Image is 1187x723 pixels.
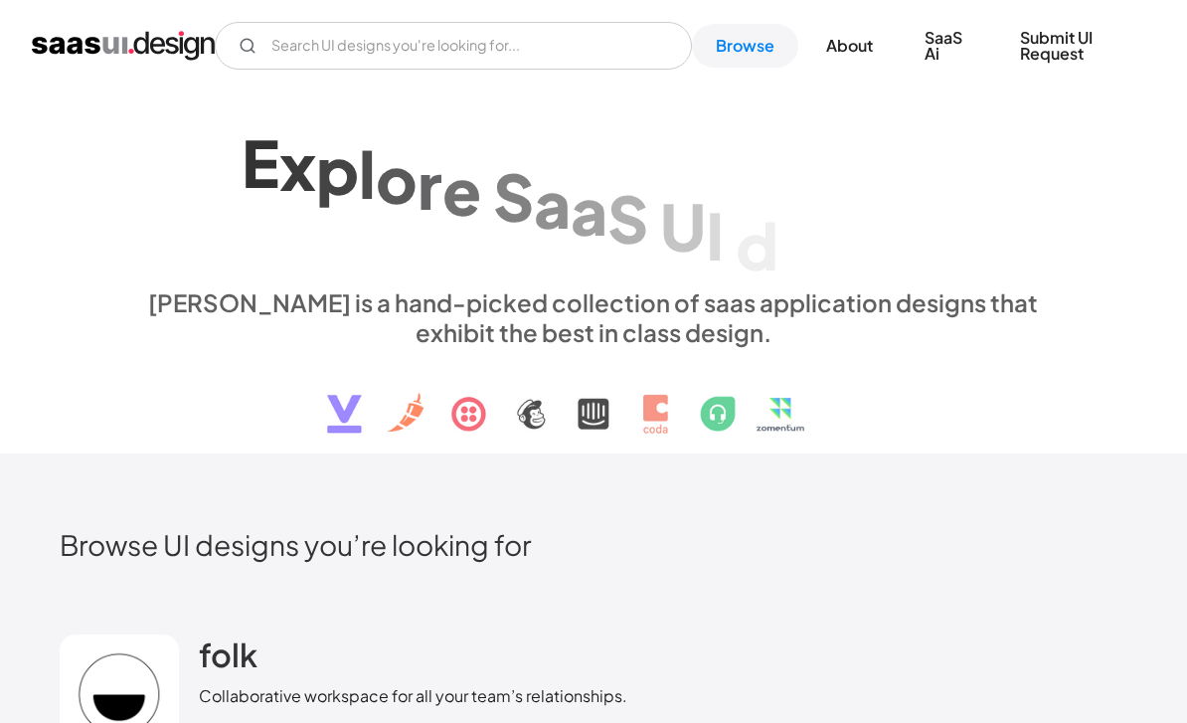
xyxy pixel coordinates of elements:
div: x [279,127,316,204]
div: [PERSON_NAME] is a hand-picked collection of saas application designs that exhibit the best in cl... [136,287,1051,347]
div: S [493,158,534,235]
div: l [359,135,376,212]
div: d [736,207,778,283]
div: U [660,188,706,265]
div: I [706,197,724,273]
input: Search UI designs you're looking for... [215,22,692,70]
a: home [32,30,215,62]
a: About [802,24,897,68]
a: Submit UI Request [996,16,1155,76]
div: a [571,172,607,249]
div: a [534,165,571,242]
div: o [376,140,418,217]
h2: Browse UI designs you’re looking for [60,527,1128,562]
a: folk [199,634,257,684]
a: SaaS Ai [901,16,993,76]
form: Email Form [215,22,692,70]
h1: Explore SaaS UI design patterns & interactions. [136,114,1051,268]
h2: folk [199,634,257,674]
div: e [442,151,481,228]
div: E [242,124,279,201]
div: S [607,180,648,257]
img: text, icon, saas logo [292,347,895,451]
a: Browse [692,24,798,68]
div: r [418,146,442,223]
div: p [316,131,359,208]
div: Collaborative workspace for all your team’s relationships. [199,684,627,708]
